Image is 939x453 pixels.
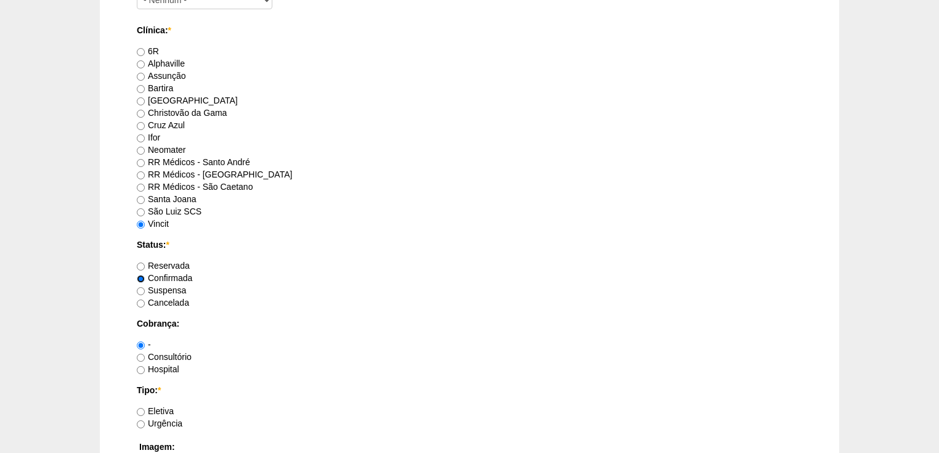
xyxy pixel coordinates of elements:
label: [GEOGRAPHIC_DATA] [137,96,238,105]
input: Vincit [137,221,145,229]
input: Assunção [137,73,145,81]
input: RR Médicos - São Caetano [137,184,145,192]
label: Eletiva [137,406,174,416]
input: Consultório [137,354,145,362]
label: Santa Joana [137,194,197,204]
span: Este campo é obrigatório. [166,240,169,250]
label: RR Médicos - São Caetano [137,182,253,192]
label: Vincit [137,219,169,229]
span: Este campo é obrigatório. [158,385,161,395]
span: Este campo é obrigatório. [168,25,171,35]
input: Confirmada [137,275,145,283]
label: 6R [137,46,159,56]
input: Eletiva [137,408,145,416]
label: Cobrança: [137,317,802,330]
label: Reservada [137,261,190,271]
input: Urgência [137,420,145,428]
input: - [137,341,145,349]
label: RR Médicos - Santo André [137,157,250,167]
input: Cancelada [137,300,145,308]
label: Tipo: [137,384,802,396]
input: Reservada [137,263,145,271]
label: Suspensa [137,285,186,295]
input: Neomater [137,147,145,155]
input: Santa Joana [137,196,145,204]
input: Suspensa [137,287,145,295]
label: Confirmada [137,273,192,283]
label: Status: [137,239,802,251]
input: Bartira [137,85,145,93]
label: Hospital [137,364,179,374]
input: RR Médicos - Santo André [137,159,145,167]
input: São Luiz SCS [137,208,145,216]
label: Urgência [137,418,182,428]
label: Cancelada [137,298,189,308]
label: Ifor [137,133,160,142]
input: 6R [137,48,145,56]
input: Cruz Azul [137,122,145,130]
label: Christovão da Gama [137,108,227,118]
label: Clínica: [137,24,802,36]
input: Ifor [137,134,145,142]
label: Assunção [137,71,185,81]
input: Hospital [137,366,145,374]
label: RR Médicos - [GEOGRAPHIC_DATA] [137,169,292,179]
label: Consultório [137,352,192,362]
input: RR Médicos - [GEOGRAPHIC_DATA] [137,171,145,179]
label: - [137,340,151,349]
label: São Luiz SCS [137,206,201,216]
input: Christovão da Gama [137,110,145,118]
input: [GEOGRAPHIC_DATA] [137,97,145,105]
label: Alphaville [137,59,185,68]
input: Alphaville [137,60,145,68]
label: Bartira [137,83,173,93]
label: Neomater [137,145,185,155]
label: Cruz Azul [137,120,185,130]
